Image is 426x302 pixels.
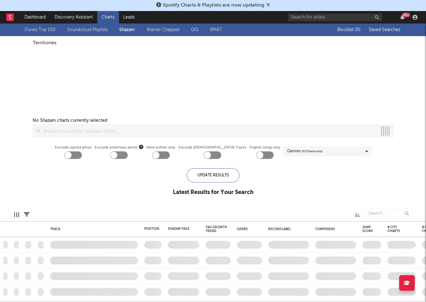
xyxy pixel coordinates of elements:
span: Spotify Charts & Playlists are now updating [163,3,264,8]
div: Genre [237,227,259,231]
div: Edit Columns [14,206,19,224]
span: Saved Searches [369,28,402,32]
a: iTunes Top 100 [24,26,56,34]
div: Composers [315,227,353,231]
div: Latest Results for Your Search [173,189,253,196]
a: Dashboard [20,11,50,24]
div: Position [144,227,159,231]
label: Exclude [DEMOGRAPHIC_DATA] Tracks [178,144,246,151]
button: Exclude enormous artists [139,144,143,150]
input: Browse/customize Shazam charts... [40,125,377,137]
div: Genres [287,148,322,155]
span: Blocklist [337,28,360,32]
label: New entries only [146,144,175,151]
div: Filters [24,206,29,224]
input: Search for artists [288,13,382,21]
div: 99 + [402,13,410,17]
label: Exclude signed artists [55,144,92,151]
div: Record Label [268,227,306,231]
div: No Shazam charts currently selected [33,117,107,124]
a: BMAT [210,26,222,34]
a: QQ [191,26,199,34]
span: ( 0 ) [355,28,360,32]
button: Saved Searches [367,27,402,32]
a: Discovery Assistant [50,11,97,24]
div: # City Charts [387,225,406,233]
div: Shazam Tags [168,227,190,231]
a: Charts [97,11,119,24]
div: Tag Growth Trend [205,225,227,233]
a: Soundcloud Playlists [67,26,108,34]
button: 99+ [400,15,405,20]
div: Update Results [187,168,239,182]
input: Search... [365,209,412,218]
label: English songs only [249,144,280,151]
a: Leads [119,11,139,24]
span: Dismiss [266,3,270,8]
span: Exclude enormous artists [95,144,143,151]
div: Jump Score [362,225,373,233]
a: Warner Chappell [146,26,179,34]
span: ( 0 / 15 selected) [301,148,322,155]
div: Territories [33,39,393,47]
div: Track [50,227,135,231]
